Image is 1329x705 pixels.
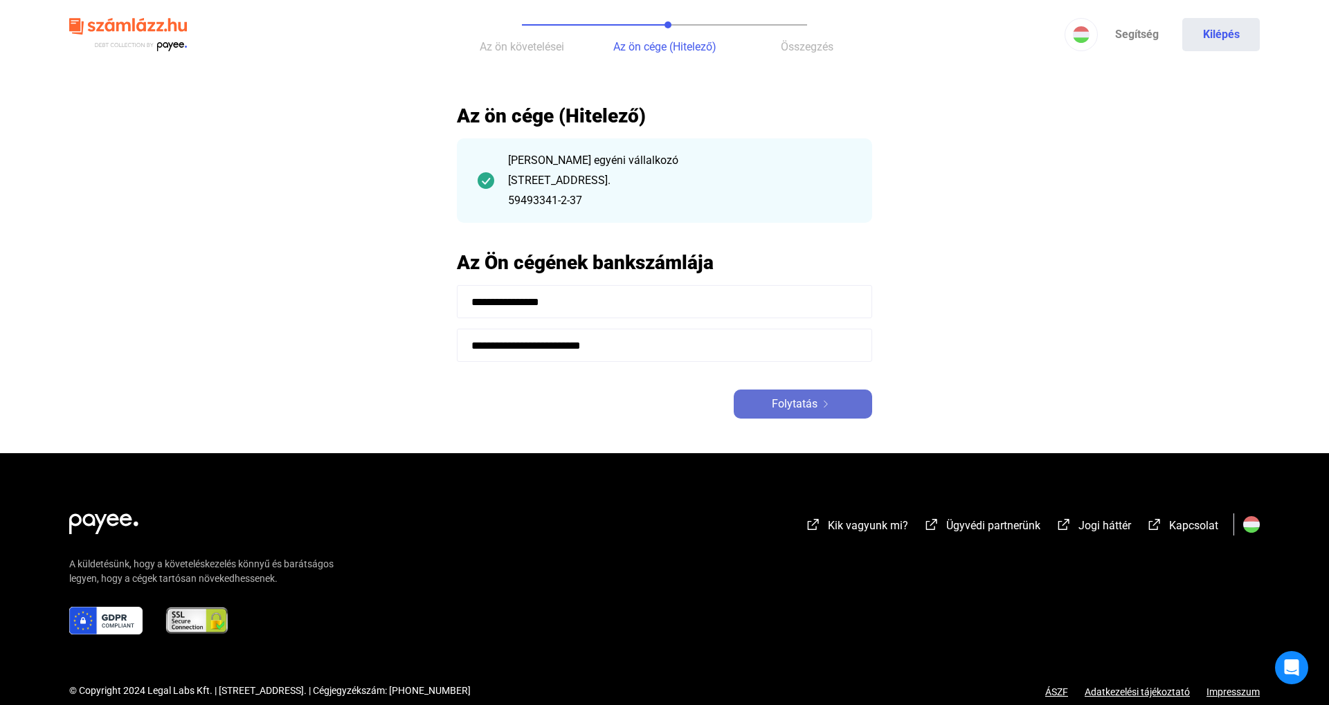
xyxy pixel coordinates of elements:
span: Kapcsolat [1169,519,1218,532]
a: external-link-whiteKapcsolat [1146,521,1218,534]
span: Folytatás [772,396,817,412]
img: external-link-white [1146,518,1163,531]
img: szamlazzhu-logo [69,12,187,57]
img: white-payee-white-dot.svg [69,506,138,534]
button: HU [1065,18,1098,51]
button: Kilépés [1182,18,1260,51]
img: arrow-right-white [817,401,834,408]
img: gdpr [69,607,143,634]
span: Jogi háttér [1078,519,1131,532]
span: Összegzés [781,40,833,53]
img: external-link-white [923,518,940,531]
a: external-link-whiteJogi háttér [1056,521,1131,534]
a: Impresszum [1206,686,1260,697]
button: Folytatásarrow-right-white [734,390,872,419]
div: [STREET_ADDRESS]. [508,172,851,189]
a: external-link-whiteKik vagyunk mi? [805,521,908,534]
img: external-link-white [805,518,822,531]
span: Az ön követelései [480,40,564,53]
div: Open Intercom Messenger [1275,651,1308,684]
img: HU [1073,26,1090,43]
h2: Az Ön cégének bankszámlája [457,250,872,275]
h2: Az ön cége (Hitelező) [457,104,872,128]
a: external-link-whiteÜgyvédi partnerünk [923,521,1040,534]
div: © Copyright 2024 Legal Labs Kft. | [STREET_ADDRESS]. | Cégjegyzékszám: [PHONE_NUMBER] [69,684,471,698]
div: [PERSON_NAME] egyéni vállalkozó [508,152,851,169]
img: ssl [165,607,229,634]
span: Ügyvédi partnerünk [946,519,1040,532]
img: HU.svg [1243,516,1260,533]
div: 59493341-2-37 [508,192,851,209]
img: checkmark-darker-green-circle [478,172,494,189]
a: Adatkezelési tájékoztató [1068,686,1206,697]
span: Az ön cége (Hitelező) [613,40,716,53]
a: Segítség [1098,18,1175,51]
img: external-link-white [1056,518,1072,531]
a: ÁSZF [1045,686,1068,697]
span: Kik vagyunk mi? [828,519,908,532]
